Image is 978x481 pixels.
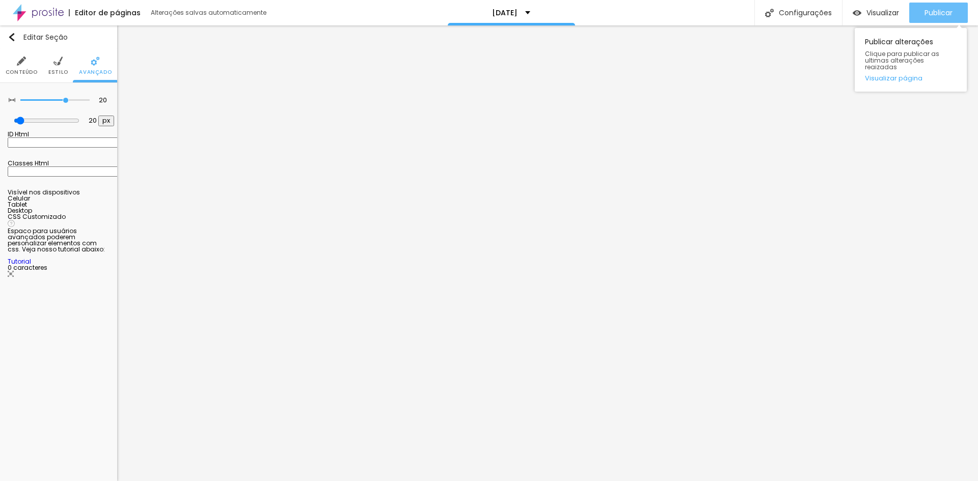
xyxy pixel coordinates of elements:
p: [DATE] [492,9,518,16]
img: Icone [9,97,15,103]
div: CSS Customizado [8,214,110,220]
iframe: Editor [117,25,978,481]
img: Icone [53,56,63,66]
div: Espaco para usuários avançados poderem personalizar elementos com css. Veja nosso tutorial abaixo: [8,228,110,265]
span: Avançado [79,70,112,75]
div: Classes Html [8,160,110,166]
span: Celular [8,194,30,203]
span: Desktop [8,206,32,215]
span: Estilo [48,70,68,75]
a: Visualizar página [865,75,957,81]
div: Editor de páginas [69,9,141,16]
div: 0 caracteres [8,265,110,278]
span: Clique para publicar as ultimas alterações reaizadas [865,50,957,71]
div: Publicar alterações [855,28,967,92]
div: Alterações salvas automaticamente [151,10,268,16]
img: Icone [8,271,14,277]
div: Editar Seção [8,33,68,41]
img: Icone [765,9,774,17]
div: ID Html [8,131,110,137]
span: Visualizar [866,9,899,17]
a: Tutorial [8,257,31,266]
span: Conteúdo [6,70,38,75]
span: Publicar [925,9,953,17]
img: Icone [17,56,26,66]
button: px [98,116,114,126]
img: Icone [8,220,15,227]
span: Tablet [8,200,27,209]
button: Publicar [909,3,968,23]
img: Icone [91,56,100,66]
button: Visualizar [843,3,909,23]
div: Visível nos dispositivos [8,189,110,195]
img: view-1.svg [853,9,861,17]
img: Icone [8,33,16,41]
